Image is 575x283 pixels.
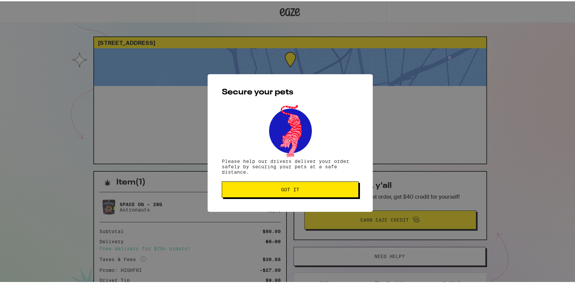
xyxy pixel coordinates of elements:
[222,87,359,95] h2: Secure your pets
[263,102,318,157] img: pets
[222,157,359,173] p: Please help our drivers deliver your order safely by securing your pets at a safe distance.
[4,5,49,10] span: Hi. Need any help?
[222,180,359,196] button: Got it
[281,186,299,191] span: Got it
